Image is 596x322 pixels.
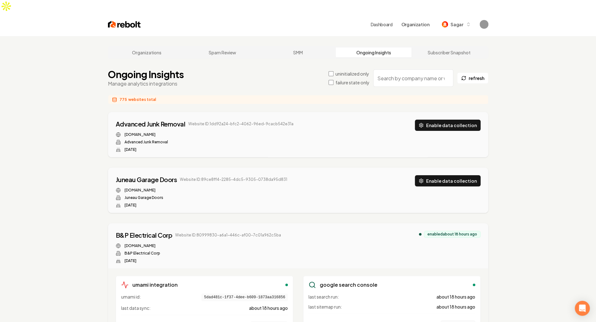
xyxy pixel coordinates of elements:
[116,175,177,184] a: Juneau Garage Doors
[116,243,281,248] div: Website
[121,294,141,301] span: umami id:
[108,69,184,80] h1: Ongoing Insights
[180,177,287,182] span: Website ID: 89ce8ff4-2285-4dc5-9305-0738da95d831
[108,20,141,29] img: Rebolt Logo
[285,284,288,286] div: enabled
[436,304,475,310] span: about 18 hours ago
[125,132,155,137] a: [DOMAIN_NAME]
[320,281,377,289] h3: google search console
[373,69,453,87] input: Search by company name or website ID
[188,121,293,126] span: Website ID: 1dd92a24-bfc2-4062-96ed-9cacb542e31a
[121,305,150,311] span: last data sync:
[120,97,127,102] span: 775
[201,294,288,301] span: 5dad481c-1f37-4dee-b609-1873aa316856
[473,284,475,286] div: enabled
[128,97,156,102] span: websites total
[308,294,339,300] span: last search run:
[336,47,411,57] a: Ongoing Insights
[260,47,336,57] a: SMM
[335,71,369,77] label: uninitialized only
[451,21,463,28] span: Sagar
[125,243,155,248] a: [DOMAIN_NAME]
[415,175,481,186] button: Enable data collection
[116,231,172,240] a: B&P Electrical Corp
[424,231,481,238] div: enabled about 18 hours ago
[480,20,488,29] button: Open user button
[116,120,186,128] a: Advanced Junk Removal
[397,19,433,30] button: Organization
[249,305,288,311] span: about 18 hours ago
[442,21,448,27] img: Sagar
[480,20,488,29] img: Sagar Soni
[436,294,475,300] span: about 18 hours ago
[335,79,369,86] label: failure state only
[411,47,487,57] a: Subscriber Snapshot
[415,120,481,131] button: Enable data collection
[132,281,178,289] h3: umami integration
[175,233,281,238] span: Website ID: 80999830-a6a1-446c-af00-7c01a962c5ba
[308,304,342,310] span: last sitemap run:
[371,21,393,27] a: Dashboard
[457,72,488,84] button: refresh
[125,188,155,193] a: [DOMAIN_NAME]
[116,188,288,193] div: Website
[108,80,184,87] p: Manage analytics integrations
[185,47,260,57] a: Spam Review
[575,301,590,316] div: Open Intercom Messenger
[419,233,421,235] div: analytics enabled
[116,132,294,137] div: Website
[109,47,185,57] a: Organizations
